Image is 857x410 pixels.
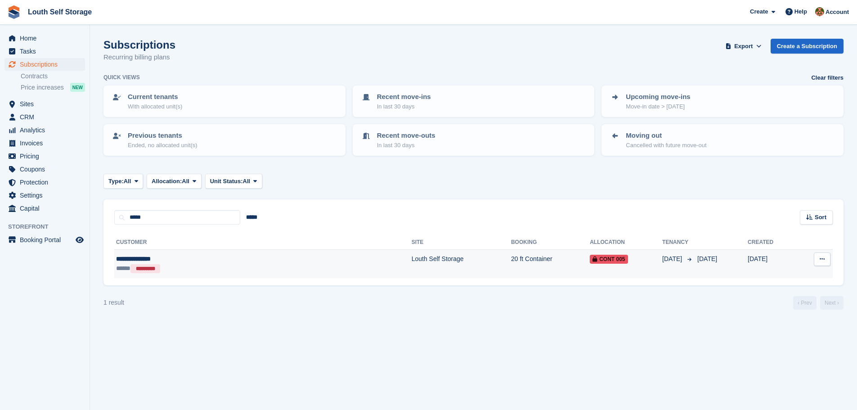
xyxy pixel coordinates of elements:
span: All [243,177,251,186]
span: [DATE] [697,255,717,262]
a: menu [4,189,85,202]
a: menu [4,98,85,110]
span: Cont 005 [590,255,628,264]
span: Capital [20,202,74,215]
span: Allocation: [152,177,182,186]
a: menu [4,150,85,162]
span: Tasks [20,45,74,58]
th: Allocation [590,235,662,250]
span: CRM [20,111,74,123]
th: Tenancy [662,235,694,250]
a: Next [820,296,844,310]
td: Louth Self Storage [412,250,511,278]
a: menu [4,163,85,176]
span: Type: [108,177,124,186]
span: [DATE] [662,254,684,264]
th: Site [412,235,511,250]
a: Previous tenants Ended, no allocated unit(s) [104,125,345,155]
img: Andy Smith [815,7,824,16]
a: Moving out Cancelled with future move-out [602,125,843,155]
span: Account [826,8,849,17]
span: Export [734,42,753,51]
button: Type: All [103,174,143,189]
p: In last 30 days [377,141,435,150]
td: [DATE] [748,250,797,278]
td: 20 ft Container [511,250,590,278]
nav: Page [791,296,845,310]
a: Price increases NEW [21,82,85,92]
span: Protection [20,176,74,189]
span: Invoices [20,137,74,149]
a: Recent move-ins In last 30 days [354,86,594,116]
p: Recent move-ins [377,92,431,102]
span: Booking Portal [20,234,74,246]
a: menu [4,32,85,45]
a: menu [4,124,85,136]
span: Price increases [21,83,64,92]
span: Sort [815,213,826,222]
button: Allocation: All [147,174,202,189]
img: stora-icon-8386f47178a22dfd0bd8f6a31ec36ba5ce8667c1dd55bd0f319d3a0aa187defe.svg [7,5,21,19]
p: Move-in date > [DATE] [626,102,690,111]
div: NEW [70,83,85,92]
p: Recurring billing plans [103,52,175,63]
a: menu [4,111,85,123]
span: Analytics [20,124,74,136]
button: Export [724,39,763,54]
th: Created [748,235,797,250]
a: Contracts [21,72,85,81]
p: Upcoming move-ins [626,92,690,102]
span: Settings [20,189,74,202]
span: Create [750,7,768,16]
span: Help [794,7,807,16]
th: Booking [511,235,590,250]
a: Clear filters [811,73,844,82]
a: Louth Self Storage [24,5,95,19]
h1: Subscriptions [103,39,175,51]
h6: Quick views [103,73,140,81]
button: Unit Status: All [205,174,262,189]
a: Create a Subscription [771,39,844,54]
a: menu [4,234,85,246]
a: menu [4,58,85,71]
p: Moving out [626,131,706,141]
th: Customer [114,235,412,250]
p: Current tenants [128,92,182,102]
span: Pricing [20,150,74,162]
p: Recent move-outs [377,131,435,141]
a: Recent move-outs In last 30 days [354,125,594,155]
a: Preview store [74,234,85,245]
span: Unit Status: [210,177,243,186]
span: All [124,177,131,186]
span: Home [20,32,74,45]
p: Previous tenants [128,131,197,141]
p: Ended, no allocated unit(s) [128,141,197,150]
span: All [182,177,189,186]
a: Previous [793,296,817,310]
a: menu [4,202,85,215]
span: Coupons [20,163,74,176]
a: menu [4,137,85,149]
span: Sites [20,98,74,110]
a: menu [4,176,85,189]
span: Subscriptions [20,58,74,71]
p: In last 30 days [377,102,431,111]
span: Storefront [8,222,90,231]
a: Current tenants With allocated unit(s) [104,86,345,116]
div: 1 result [103,298,124,307]
p: With allocated unit(s) [128,102,182,111]
a: menu [4,45,85,58]
p: Cancelled with future move-out [626,141,706,150]
a: Upcoming move-ins Move-in date > [DATE] [602,86,843,116]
